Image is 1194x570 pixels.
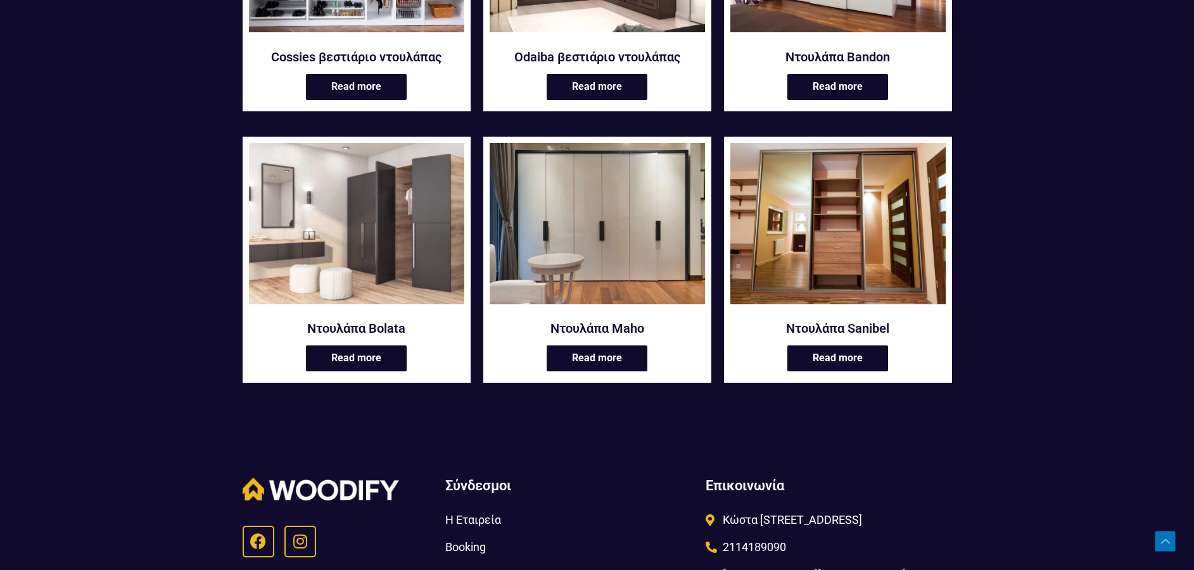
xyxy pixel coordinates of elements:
a: Read more about “Ντουλάπα Bolata” [306,345,407,371]
a: Κώστα [STREET_ADDRESS] [706,509,949,530]
a: Read more about “Odaiba βεστιάριο ντουλάπας” [547,74,647,100]
a: Ντουλάπα Bolata [249,143,464,313]
a: Cossies βεστιάριο ντουλάπας [249,49,464,65]
span: Η Εταιρεία [445,509,501,530]
a: Ντουλάπα Bolata [249,320,464,337]
a: Ντουλάπα Maho [490,320,705,337]
a: Read more about “Ντουλάπα Sanibel” [787,345,888,371]
a: Odaiba βεστιάριο ντουλάπας [490,49,705,65]
span: Επικοινωνία [706,478,784,493]
a: Booking [445,536,692,557]
span: Σύνδεσμοι [445,478,511,493]
a: Ντουλάπα Bandon [730,49,946,65]
span: 2114189090 [720,536,786,557]
span: Booking [445,536,486,557]
span: Κώστα [STREET_ADDRESS] [720,509,862,530]
img: Woodify [243,478,399,500]
a: Ντουλάπα Sanibel [730,143,946,313]
a: Read more about “Ντουλάπα Maho” [547,345,647,371]
a: Ντουλάπα Sanibel [730,320,946,337]
a: Ντουλάπα Maho [490,143,705,313]
a: Η Εταιρεία [445,509,692,530]
img: Bolata ντουλάπα [249,143,464,304]
a: Read more about “Cossies βεστιάριο ντουλάπας” [306,74,407,100]
a: 2114189090 [706,536,949,557]
a: Read more about “Ντουλάπα Bandon” [787,74,888,100]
